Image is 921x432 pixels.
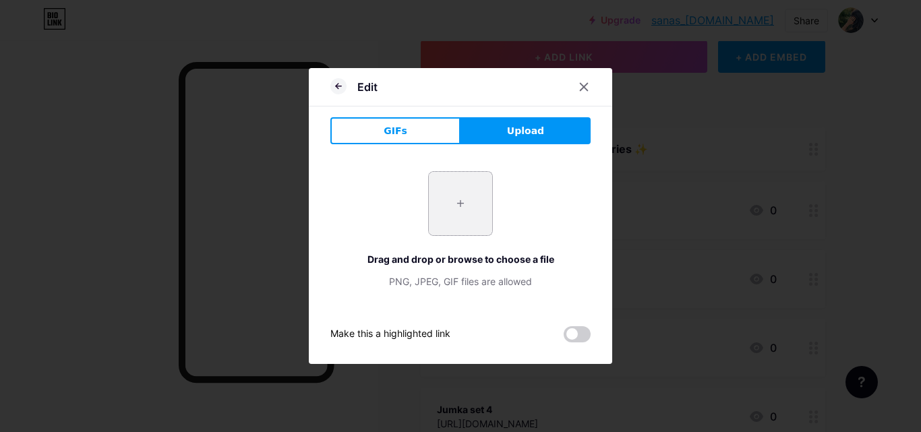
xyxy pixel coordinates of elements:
div: Make this a highlighted link [330,326,450,342]
button: GIFs [330,117,460,144]
div: PNG, JPEG, GIF files are allowed [330,274,591,288]
div: Drag and drop or browse to choose a file [330,252,591,266]
span: Upload [507,124,544,138]
button: Upload [460,117,591,144]
span: GIFs [384,124,407,138]
div: Edit [357,79,378,95]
